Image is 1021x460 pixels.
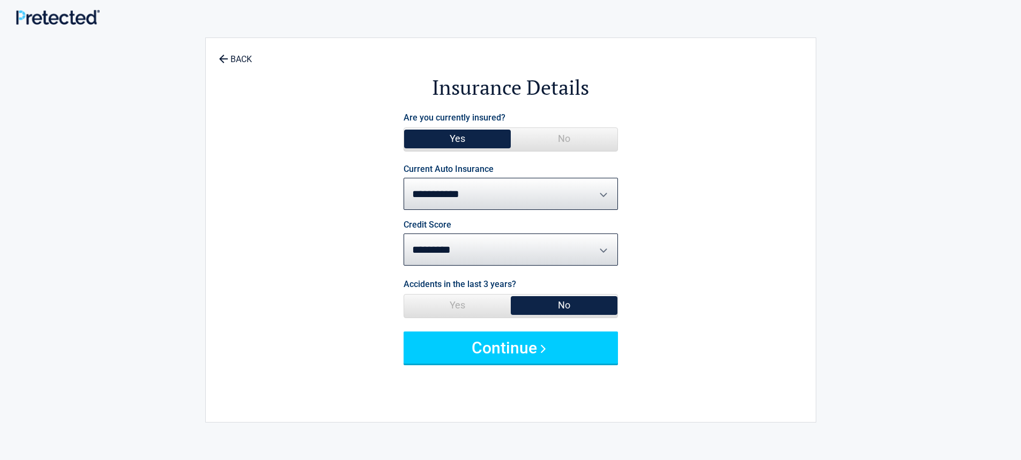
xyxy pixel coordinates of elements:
label: Are you currently insured? [404,110,505,125]
h2: Insurance Details [265,74,757,101]
label: Accidents in the last 3 years? [404,277,516,291]
span: No [511,128,617,149]
span: Yes [404,295,511,316]
label: Current Auto Insurance [404,165,494,174]
a: BACK [217,45,254,64]
button: Continue [404,331,618,364]
img: Main Logo [16,10,100,25]
label: Credit Score [404,221,451,229]
span: Yes [404,128,511,149]
span: No [511,295,617,316]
